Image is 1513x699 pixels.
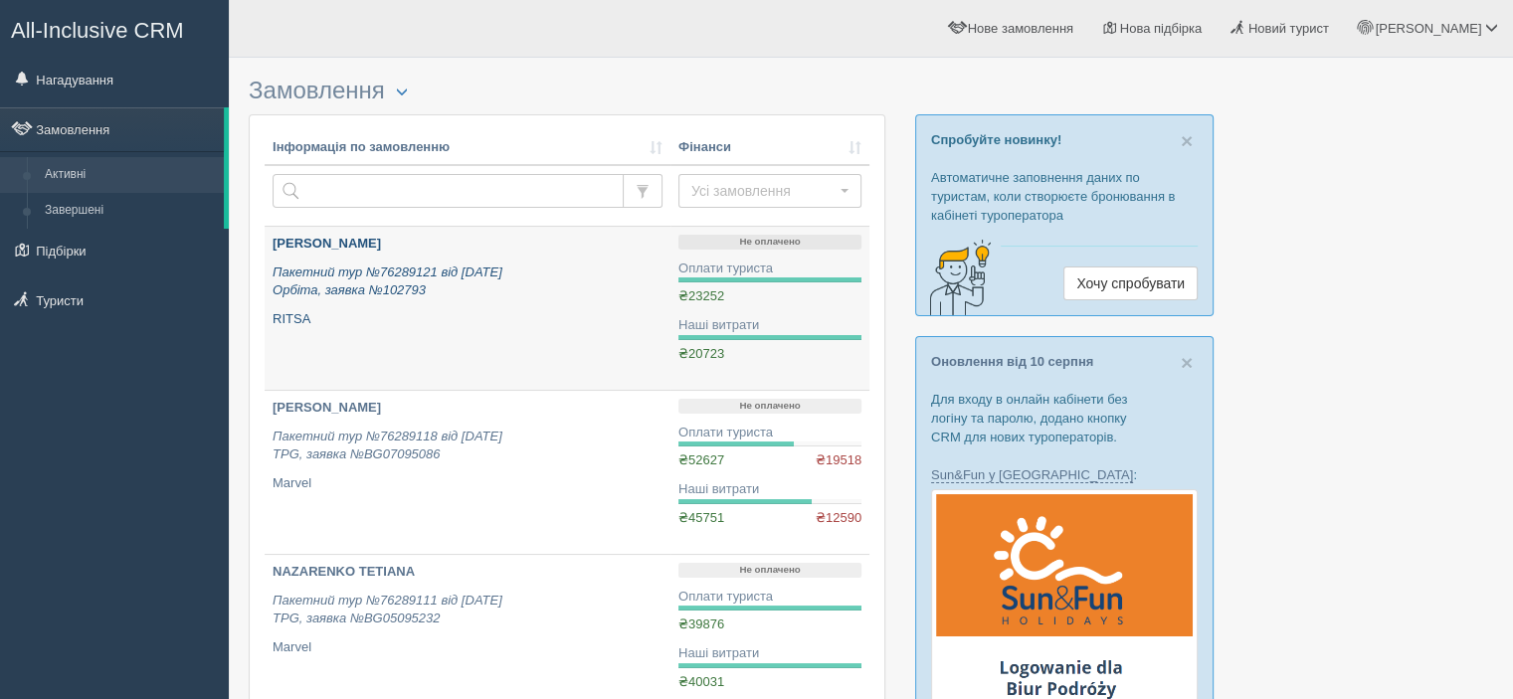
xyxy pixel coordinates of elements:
[1181,130,1193,151] button: Close
[1063,266,1198,300] a: Хочу спробувати
[678,346,724,361] span: ₴20723
[678,674,724,689] span: ₴40031
[678,174,861,208] button: Усі замовлення
[678,480,861,499] div: Наші витрати
[1181,129,1193,152] span: ×
[678,288,724,303] span: ₴23252
[931,168,1198,225] p: Автоматичне заповнення даних по туристам, коли створюєте бронювання в кабінеті туроператора
[1,1,228,56] a: All-Inclusive CRM
[816,451,861,470] span: ₴19518
[678,452,724,467] span: ₴52627
[1181,351,1193,374] span: ×
[931,354,1093,369] a: Оновлення від 10 серпня
[678,235,861,250] p: Не оплачено
[678,510,724,525] span: ₴45751
[678,563,861,578] p: Не оплачено
[691,181,836,201] span: Усі замовлення
[931,390,1198,446] p: Для входу в онлайн кабінети без логіну та паролю, додано кнопку CRM для нових туроператорів.
[273,236,381,251] b: [PERSON_NAME]
[678,588,861,607] div: Оплати туриста
[273,138,662,157] a: Інформація по замовленню
[36,157,224,193] a: Активні
[931,467,1133,483] a: Sun&Fun у [GEOGRAPHIC_DATA]
[1181,352,1193,373] button: Close
[678,138,861,157] a: Фінанси
[678,399,861,414] p: Не оплачено
[678,424,861,442] div: Оплати туриста
[678,316,861,335] div: Наші витрати
[1248,21,1329,36] span: Новий турист
[931,465,1198,484] p: :
[678,260,861,278] div: Оплати туриста
[273,474,662,493] p: Marvel
[678,644,861,663] div: Наші витрати
[931,130,1198,149] p: Спробуйте новинку!
[273,593,502,626] i: Пакетний тур №76289111 від [DATE] TPG, заявка №BG05095232
[916,238,996,317] img: creative-idea-2907357.png
[1375,21,1481,36] span: [PERSON_NAME]
[273,429,502,462] i: Пакетний тур №76289118 від [DATE] TPG, заявка №BG07095086
[678,616,724,631] span: ₴39876
[249,78,885,104] h3: Замовлення
[11,18,184,43] span: All-Inclusive CRM
[273,564,415,579] b: NAZARENKO TETIANA
[968,21,1073,36] span: Нове замовлення
[273,310,662,329] p: RITSA
[265,391,670,554] a: [PERSON_NAME] Пакетний тур №76289118 від [DATE]TPG, заявка №BG07095086 Marvel
[1120,21,1203,36] span: Нова підбірка
[273,400,381,415] b: [PERSON_NAME]
[265,227,670,390] a: [PERSON_NAME] Пакетний тур №76289121 від [DATE]Орбіта, заявка №102793 RITSA
[36,193,224,229] a: Завершені
[273,264,502,298] i: Пакетний тур №76289121 від [DATE] Орбіта, заявка №102793
[273,638,662,657] p: Marvel
[273,174,624,208] input: Пошук за номером замовлення, ПІБ або паспортом туриста
[816,509,861,528] span: ₴12590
